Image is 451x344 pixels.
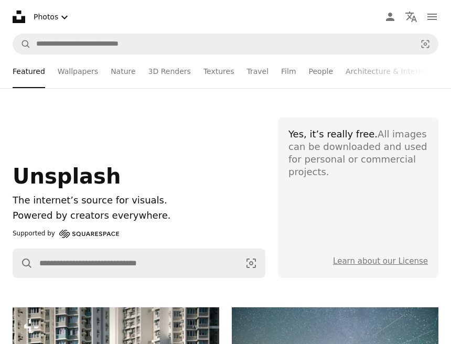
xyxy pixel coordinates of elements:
a: People [309,55,334,88]
button: Search Unsplash [13,34,31,54]
span: Unsplash [13,164,121,188]
button: Language [401,6,422,27]
button: Visual search [413,34,438,54]
a: Supported by [13,228,119,240]
form: Find visuals sitewide [13,34,438,55]
h1: The internet’s source for visuals. [13,193,265,208]
a: Log in / Sign up [380,6,401,27]
a: Nature [111,55,135,88]
a: Travel [246,55,269,88]
button: Select asset type [29,6,75,28]
a: Wallpapers [58,55,98,88]
a: Learn about our License [333,256,428,266]
a: Film [281,55,296,88]
button: Menu [422,6,443,27]
a: Textures [203,55,234,88]
a: Home — Unsplash [13,10,25,23]
a: Architecture & Interiors [346,55,432,88]
div: All images can be downloaded and used for personal or commercial projects. [288,128,428,178]
button: Visual search [238,249,265,277]
a: 3D Renders [148,55,191,88]
span: Yes, it’s really free. [288,128,378,139]
button: Search Unsplash [13,249,33,277]
p: Powered by creators everywhere. [13,208,265,223]
form: Find visuals sitewide [13,249,265,278]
